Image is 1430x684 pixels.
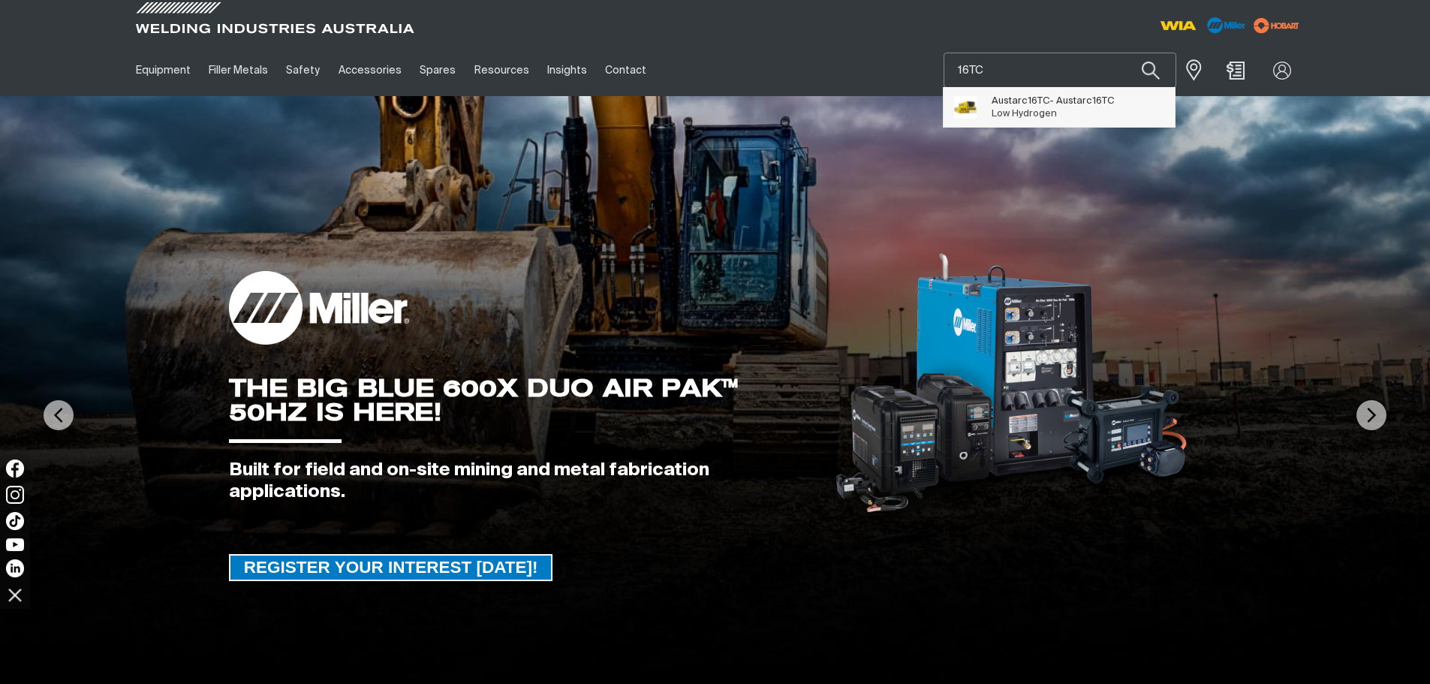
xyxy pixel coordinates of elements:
span: REGISTER YOUR INTEREST [DATE]! [230,554,552,581]
img: TikTok [6,512,24,530]
a: Contact [596,44,655,96]
nav: Main [127,44,1010,96]
img: YouTube [6,538,24,551]
a: Resources [465,44,537,96]
div: Built for field and on-site mining and metal fabrication applications. [229,460,811,503]
img: LinkedIn [6,559,24,577]
a: Shopping cart (0 product(s)) [1224,62,1248,80]
img: Instagram [6,486,24,504]
input: Product name or item number... [944,53,1176,87]
img: NextArrow [1356,400,1386,430]
div: THE BIG BLUE 600X DUO AIR PAK™ 50HZ IS HERE! [229,376,811,424]
a: Insights [538,44,596,96]
img: PrevArrow [44,400,74,430]
img: miller [1249,14,1304,37]
a: REGISTER YOUR INTEREST TODAY! [229,554,553,581]
span: 16TC [1028,96,1049,106]
span: Low Hydrogen [992,109,1057,119]
a: Accessories [330,44,411,96]
span: 16TC [1092,96,1114,106]
button: Search products [1125,53,1176,88]
a: Equipment [127,44,200,96]
span: Austarc - Austarc [992,95,1114,107]
div: GET A FREE 16TC & 12P SAMPLE PACK! [229,198,1201,288]
ul: Suggestions [944,87,1175,127]
a: Safety [277,44,329,96]
a: Filler Metals [200,44,277,96]
img: Facebook [6,460,24,478]
a: Spares [411,44,465,96]
img: hide socials [2,582,28,607]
